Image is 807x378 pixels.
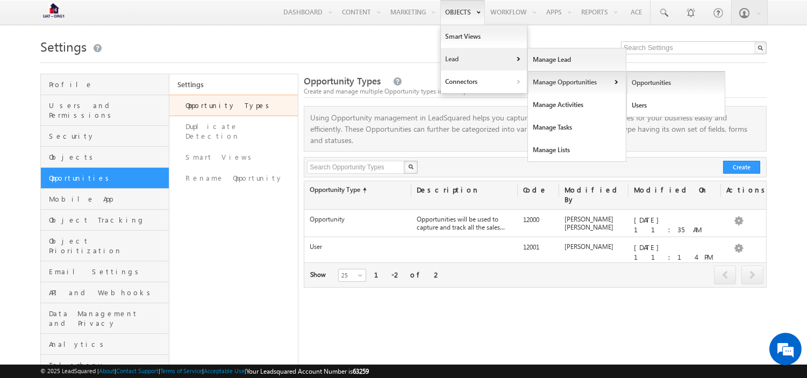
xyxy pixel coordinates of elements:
textarea: Type your message and hit 'Enter' [14,99,196,287]
span: Email Settings [49,267,166,276]
span: Users and Permissions [49,101,166,120]
div: [DATE] 11:14 PM [629,242,721,262]
span: 63259 [353,367,369,375]
span: Security [49,131,166,141]
a: Telephony [41,355,169,376]
span: Object Prioritization [49,236,166,255]
a: Connectors [441,70,527,93]
label: [PERSON_NAME] [565,243,613,251]
a: Manage Tasks [528,116,626,139]
a: Users [627,94,725,117]
p: Using Opportunity management in LeadSquared helps you capture and track all the Opportunities for... [304,112,766,146]
a: Acceptable Use [204,367,245,374]
input: Search Settings [621,41,767,54]
span: Telephony [49,360,166,370]
a: Duplicate Detection [169,116,298,147]
a: Data Management and Privacy [41,303,169,334]
a: Objects [41,147,169,168]
a: Users and Permissions [41,95,169,126]
div: Minimize live chat window [176,5,202,31]
a: Opportunities [627,72,725,94]
a: Rename Opportunity [169,168,298,189]
a: Terms of Service [160,367,202,374]
a: Mobile App [41,189,169,210]
span: Analytics [49,339,166,349]
a: Opportunity Types [169,95,298,116]
a: Smart Views [169,147,298,168]
label: User [310,243,322,251]
a: Manage Activities [528,94,626,116]
img: Custom Logo [40,3,67,22]
div: Chat with us now [56,56,181,70]
span: Opportunity Types [304,75,381,87]
div: Create and manage multiple Opportunity types in LeadSquared [304,87,767,96]
span: Opportunities [49,173,166,183]
a: Object Tracking [41,210,169,231]
button: Create [723,161,760,174]
span: © 2025 LeadSquared | | | | | [40,366,369,376]
div: Description [411,181,518,199]
a: API and Webhooks [41,282,169,303]
div: Modified On [629,181,721,199]
a: Lead [441,48,527,70]
div: [DATE] 11:35 AM [629,215,721,235]
div: Code [518,181,559,199]
em: Start Chat [146,296,195,311]
a: Smart Views [441,25,527,48]
div: 12001 [518,242,559,257]
span: API and Webhooks [49,288,166,297]
a: Opportunities [41,168,169,189]
span: Object Tracking [49,215,166,225]
a: Profile [41,74,169,95]
label: Opportunities will be used to capture and track all the sales information [417,215,512,231]
a: Analytics [41,334,169,355]
input: Search Opportunity Types [307,161,405,174]
span: Data Management and Privacy [49,309,166,328]
label: Opportunity [310,215,345,223]
label: [PERSON_NAME] [PERSON_NAME] [565,215,623,231]
a: Settings [169,74,298,95]
span: Profile [49,80,166,89]
span: Objects [49,152,166,162]
span: Your Leadsquared Account Number is [246,367,369,375]
img: d_60004797649_company_0_60004797649 [18,56,45,70]
div: 12000 [518,215,559,230]
a: About [99,367,115,374]
a: Object Prioritization [41,231,169,261]
div: 1-2 of 2 [374,270,441,280]
img: Search [408,164,413,169]
span: Mobile App [49,194,166,204]
a: Manage Lists [528,139,626,161]
a: Contact Support [116,367,159,374]
span: 25 [339,270,367,280]
label: Opportunity Type [310,185,405,195]
a: 25 [338,269,366,282]
div: Show [310,270,330,280]
div: Modified By [559,181,629,209]
a: Manage Lead [528,48,626,71]
div: Actions [721,181,748,199]
span: Settings [40,38,87,55]
a: Email Settings [41,261,169,282]
a: Security [41,126,169,147]
a: Manage Opportunities [528,71,626,94]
